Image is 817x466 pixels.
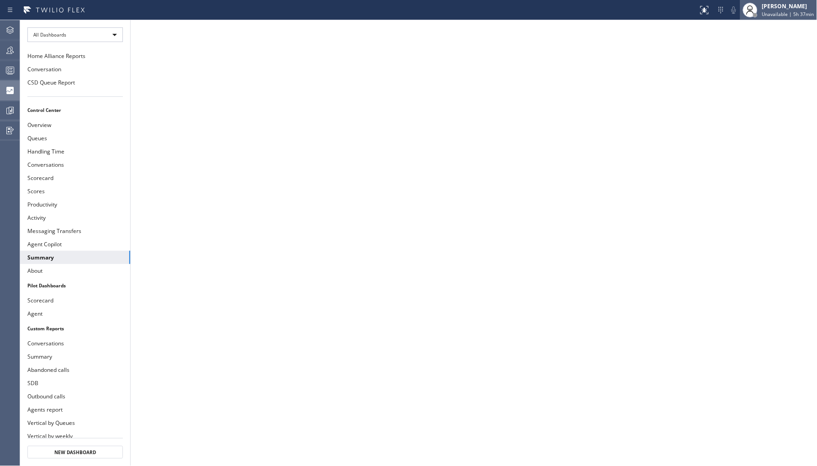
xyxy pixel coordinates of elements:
div: All Dashboards [27,27,123,42]
button: Mute [727,4,740,16]
li: Pilot Dashboards [20,280,130,291]
button: Agent Copilot [20,238,130,251]
iframe: dashboard_9f6bb337dffe [131,20,817,466]
button: Overview [20,118,130,132]
div: [PERSON_NAME] [762,2,814,10]
button: SDB [20,376,130,390]
button: Scorecard [20,171,130,185]
button: Vertical by Queues [20,416,130,429]
button: Outbound calls [20,390,130,403]
li: Custom Reports [20,323,130,334]
button: New Dashboard [27,446,123,459]
button: About [20,264,130,277]
button: Conversations [20,158,130,171]
button: CSD Queue Report [20,76,130,89]
button: Productivity [20,198,130,211]
li: Control Center [20,104,130,116]
span: Unavailable | 5h 37min [762,11,814,17]
button: Summary [20,251,130,264]
button: Scorecard [20,294,130,307]
button: Messaging Transfers [20,224,130,238]
button: Abandoned calls [20,363,130,376]
button: Agents report [20,403,130,416]
button: Agent [20,307,130,320]
button: Scores [20,185,130,198]
button: Conversation [20,63,130,76]
button: Summary [20,350,130,363]
button: Handling Time [20,145,130,158]
button: Home Alliance Reports [20,49,130,63]
button: Activity [20,211,130,224]
button: Queues [20,132,130,145]
button: Conversations [20,337,130,350]
button: Vertical by weekly [20,429,130,443]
